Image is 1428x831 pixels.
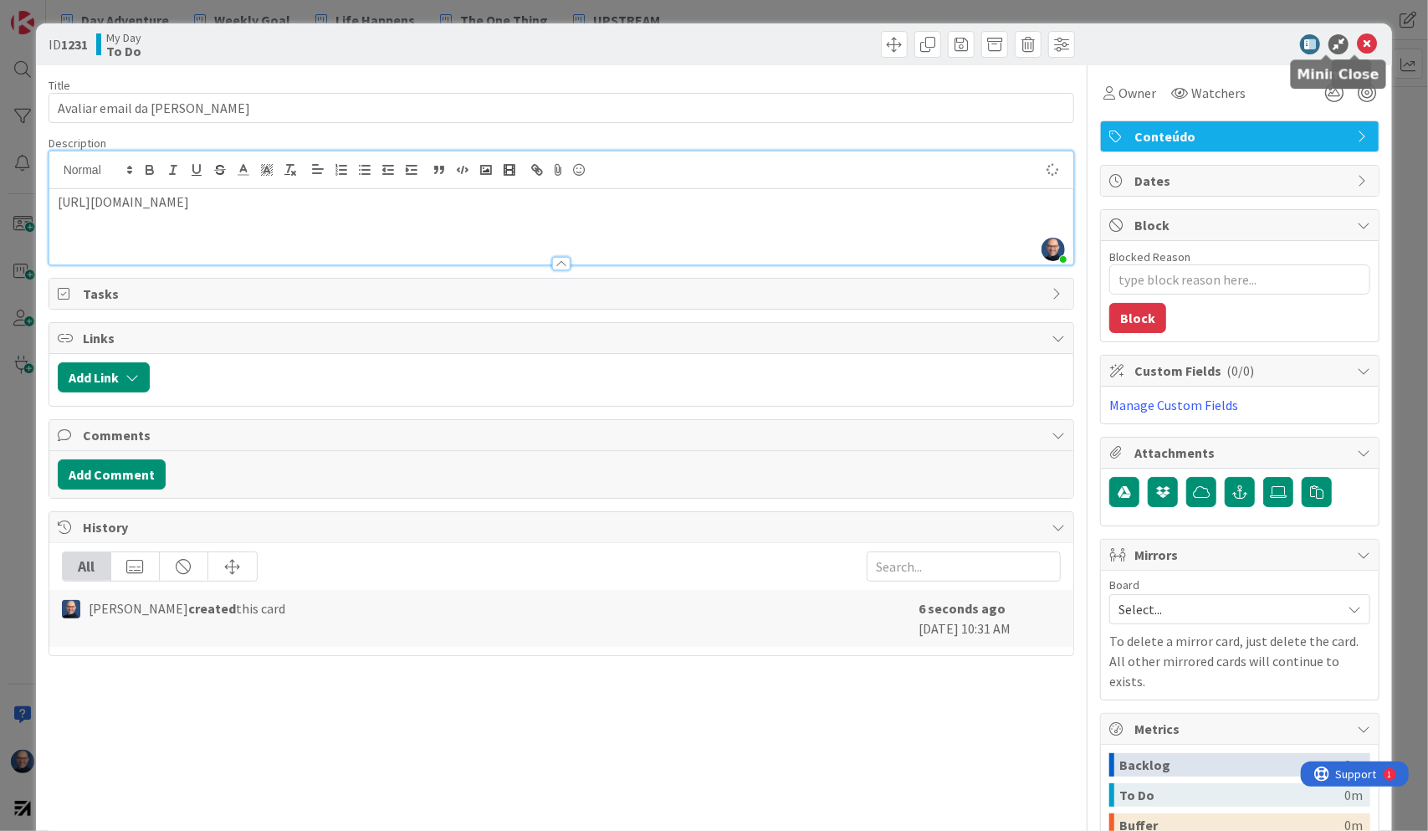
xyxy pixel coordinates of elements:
[1119,783,1344,807] div: To Do
[49,136,106,151] span: Description
[1119,753,1344,777] div: Backlog
[83,284,1044,304] span: Tasks
[61,36,88,53] b: 1231
[58,192,1066,212] p: [URL][DOMAIN_NAME]
[1109,579,1139,591] span: Board
[63,552,111,581] div: All
[1134,361,1349,381] span: Custom Fields
[83,425,1044,445] span: Comments
[1134,545,1349,565] span: Mirrors
[87,7,91,20] div: 1
[1344,783,1363,807] div: 0m
[1118,83,1156,103] span: Owner
[1109,249,1190,264] label: Blocked Reason
[1226,362,1254,379] span: ( 0/0 )
[49,93,1075,123] input: type card name here...
[1134,443,1349,463] span: Attachments
[49,34,88,54] span: ID
[1109,397,1238,413] a: Manage Custom Fields
[89,598,285,618] span: [PERSON_NAME] this card
[1109,631,1370,691] p: To delete a mirror card, just delete the card. All other mirrored cards will continue to exists.
[62,600,80,618] img: Fg
[919,598,1061,639] div: [DATE] 10:31 AM
[1118,598,1333,621] span: Select...
[1344,753,1363,777] div: 0m
[106,44,141,58] b: To Do
[106,31,141,44] span: My Day
[1134,215,1349,235] span: Block
[1109,303,1166,333] button: Block
[83,328,1044,348] span: Links
[867,551,1061,582] input: Search...
[35,3,76,23] span: Support
[1338,66,1379,82] h5: Close
[83,517,1044,537] span: History
[1134,126,1349,146] span: Conteúdo
[188,600,236,617] b: created
[919,600,1006,617] b: 6 seconds ago
[58,459,166,490] button: Add Comment
[58,362,150,392] button: Add Link
[1134,171,1349,191] span: Dates
[1297,66,1365,82] h5: Minimize
[1191,83,1246,103] span: Watchers
[49,78,70,93] label: Title
[1042,238,1065,261] img: S8dkA9RpCuHXNfjtQIqKzkrxbbmCok6K.PNG
[1134,719,1349,739] span: Metrics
